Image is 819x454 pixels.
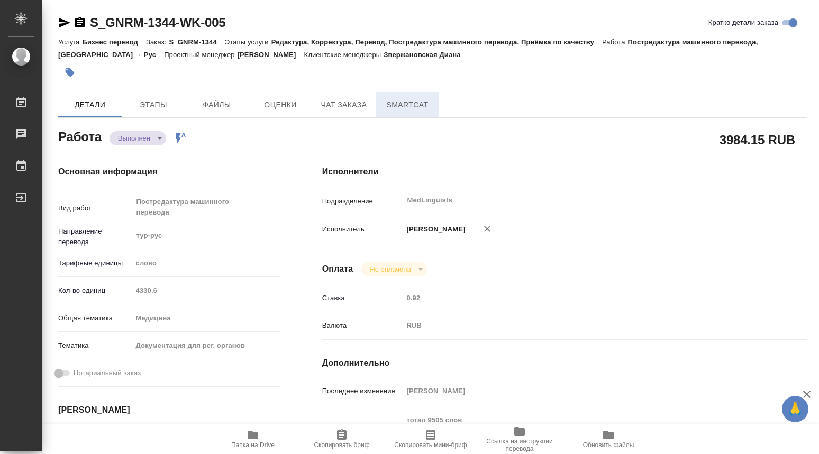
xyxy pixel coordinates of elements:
[322,224,403,235] p: Исполнитель
[58,285,132,296] p: Кол-во единиц
[386,424,475,454] button: Скопировать мини-бриф
[403,224,466,235] p: [PERSON_NAME]
[58,203,132,214] p: Вид работ
[394,441,467,449] span: Скопировать мини-бриф
[367,265,414,274] button: Не оплачена
[110,131,166,145] div: Выполнен
[58,61,81,84] button: Добавить тэг
[322,263,353,275] h4: Оплата
[384,51,468,59] p: Звержановская Диана
[602,38,628,46] p: Работа
[225,38,271,46] p: Этапы услуги
[58,16,71,29] button: Скопировать ссылку для ЯМессенджера
[564,424,653,454] button: Обновить файлы
[255,98,306,112] span: Оценки
[132,254,280,272] div: слово
[82,38,146,46] p: Бизнес перевод
[314,441,369,449] span: Скопировать бриф
[58,165,280,178] h4: Основная информация
[481,438,558,452] span: Ссылка на инструкции перевода
[58,126,102,145] h2: Работа
[304,51,384,59] p: Клиентские менеджеры
[58,258,132,268] p: Тарифные единицы
[322,357,807,369] h4: Дополнительно
[403,317,767,335] div: RUB
[132,283,280,298] input: Пустое поле
[322,386,403,396] p: Последнее изменение
[132,309,280,327] div: Медицина
[90,15,225,30] a: S_GNRM-1344-WK-005
[238,51,304,59] p: [PERSON_NAME]
[128,98,179,112] span: Этапы
[74,16,86,29] button: Скопировать ссылку
[322,165,807,178] h4: Исполнители
[58,38,82,46] p: Услуга
[65,98,115,112] span: Детали
[169,38,224,46] p: S_GNRM-1344
[476,217,499,240] button: Удалить исполнителя
[403,290,767,305] input: Пустое поле
[132,337,280,355] div: Документация для рег. органов
[164,51,237,59] p: Проектный менеджер
[786,398,804,420] span: 🙏
[322,293,403,303] p: Ставка
[146,38,169,46] p: Заказ:
[583,441,634,449] span: Обновить файлы
[58,404,280,416] h4: [PERSON_NAME]
[115,134,153,143] button: Выполнен
[58,313,132,323] p: Общая тематика
[58,226,132,247] p: Направление перевода
[58,340,132,351] p: Тематика
[322,196,403,207] p: Подразделение
[782,396,808,422] button: 🙏
[708,17,778,28] span: Кратко детали заказа
[271,38,602,46] p: Редактура, Корректура, Перевод, Постредактура машинного перевода, Приёмка по качеству
[322,320,403,331] p: Валюта
[192,98,242,112] span: Файлы
[74,368,141,378] span: Нотариальный заказ
[319,98,369,112] span: Чат заказа
[208,424,297,454] button: Папка на Drive
[297,424,386,454] button: Скопировать бриф
[475,424,564,454] button: Ссылка на инструкции перевода
[382,98,433,112] span: SmartCat
[361,262,426,276] div: Выполнен
[231,441,275,449] span: Папка на Drive
[720,131,795,149] h2: 3984.15 RUB
[403,383,767,399] input: Пустое поле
